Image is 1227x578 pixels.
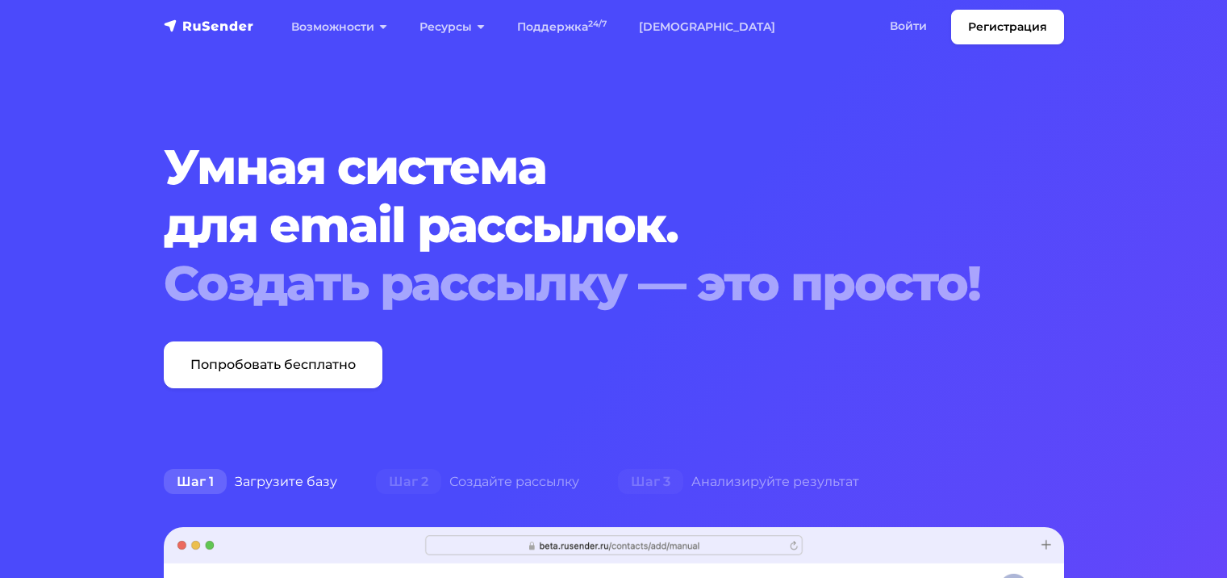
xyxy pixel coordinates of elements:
div: Создать рассылку — это просто! [164,254,987,312]
img: RuSender [164,18,254,34]
span: Шаг 2 [376,469,441,495]
a: Войти [874,10,943,43]
sup: 24/7 [588,19,607,29]
a: [DEMOGRAPHIC_DATA] [623,10,791,44]
a: Поддержка24/7 [501,10,623,44]
a: Возможности [275,10,403,44]
h1: Умная система для email рассылок. [164,138,987,312]
a: Ресурсы [403,10,501,44]
div: Загрузите базу [144,466,357,498]
span: Шаг 1 [164,469,227,495]
div: Анализируйте результат [599,466,879,498]
div: Создайте рассылку [357,466,599,498]
a: Регистрация [951,10,1064,44]
span: Шаг 3 [618,469,683,495]
a: Попробовать бесплатно [164,341,382,388]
